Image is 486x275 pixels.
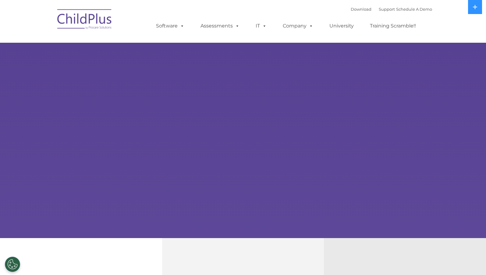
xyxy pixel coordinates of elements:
a: IT [250,20,273,32]
a: Assessments [194,20,246,32]
button: Cookies Settings [5,257,20,272]
font: | [351,7,432,12]
img: ChildPlus by Procare Solutions [54,5,115,35]
a: University [323,20,360,32]
a: Support [379,7,395,12]
a: Schedule A Demo [396,7,432,12]
a: Software [150,20,190,32]
a: Training Scramble!! [364,20,422,32]
a: Download [351,7,371,12]
a: Company [277,20,319,32]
